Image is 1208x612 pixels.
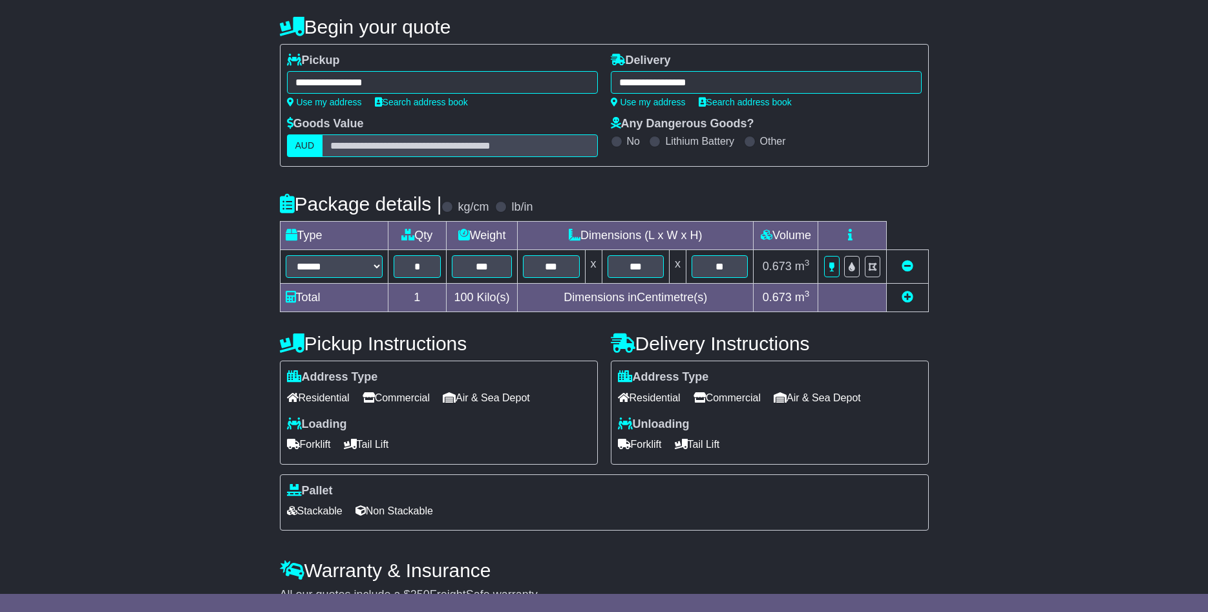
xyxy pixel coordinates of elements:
[410,588,430,601] span: 250
[280,222,388,250] td: Type
[287,370,378,385] label: Address Type
[669,250,686,284] td: x
[287,388,350,408] span: Residential
[287,97,362,107] a: Use my address
[280,193,442,215] h4: Package details |
[611,333,929,354] h4: Delivery Instructions
[675,434,720,454] span: Tail Lift
[618,370,709,385] label: Address Type
[287,501,343,521] span: Stackable
[447,222,518,250] td: Weight
[763,291,792,304] span: 0.673
[287,54,340,68] label: Pickup
[618,388,681,408] span: Residential
[902,260,913,273] a: Remove this item
[518,284,754,312] td: Dimensions in Centimetre(s)
[388,284,447,312] td: 1
[287,117,364,131] label: Goods Value
[280,16,929,37] h4: Begin your quote
[763,260,792,273] span: 0.673
[754,222,818,250] td: Volume
[287,434,331,454] span: Forklift
[280,333,598,354] h4: Pickup Instructions
[280,284,388,312] td: Total
[447,284,518,312] td: Kilo(s)
[287,134,323,157] label: AUD
[611,117,754,131] label: Any Dangerous Goods?
[795,260,810,273] span: m
[805,289,810,299] sup: 3
[618,417,690,432] label: Unloading
[511,200,533,215] label: lb/in
[805,258,810,268] sup: 3
[458,200,489,215] label: kg/cm
[795,291,810,304] span: m
[518,222,754,250] td: Dimensions (L x W x H)
[287,484,333,498] label: Pallet
[287,417,347,432] label: Loading
[280,560,929,581] h4: Warranty & Insurance
[760,135,786,147] label: Other
[375,97,468,107] a: Search address book
[774,388,861,408] span: Air & Sea Depot
[611,54,671,68] label: Delivery
[585,250,602,284] td: x
[388,222,447,250] td: Qty
[443,388,530,408] span: Air & Sea Depot
[902,291,913,304] a: Add new item
[363,388,430,408] span: Commercial
[627,135,640,147] label: No
[611,97,686,107] a: Use my address
[280,588,929,602] div: All our quotes include a $ FreightSafe warranty.
[699,97,792,107] a: Search address book
[454,291,474,304] span: 100
[618,434,662,454] span: Forklift
[355,501,433,521] span: Non Stackable
[344,434,389,454] span: Tail Lift
[665,135,734,147] label: Lithium Battery
[694,388,761,408] span: Commercial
